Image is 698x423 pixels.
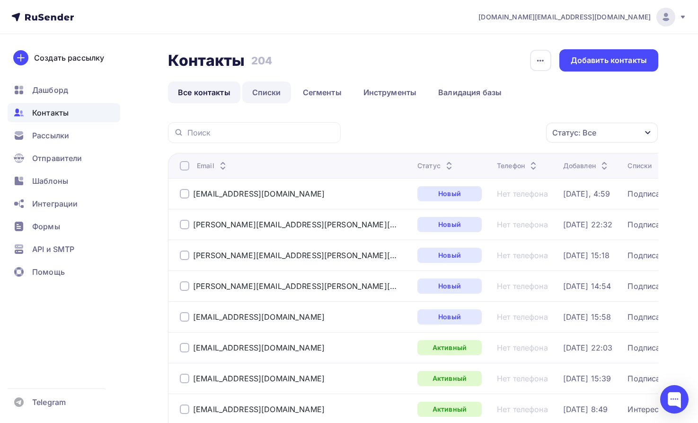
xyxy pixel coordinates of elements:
[8,171,120,190] a: Шаблоны
[497,281,548,291] a: Нет телефона
[417,161,455,171] div: Статус
[197,161,229,171] div: Email
[168,81,240,103] a: Все контакты
[32,198,78,209] span: Интеграции
[187,127,335,138] input: Поиск
[193,189,325,198] a: [EMAIL_ADDRESS][DOMAIN_NAME]
[193,220,397,229] a: [PERSON_NAME][EMAIL_ADDRESS][PERSON_NAME][DOMAIN_NAME]
[417,186,482,201] a: Новый
[417,248,482,263] a: Новый
[563,343,613,352] a: [DATE] 22:03
[563,405,608,414] a: [DATE] 8:49
[497,251,548,260] a: Нет телефона
[563,312,611,322] a: [DATE] 15:58
[193,312,325,322] a: [EMAIL_ADDRESS][DOMAIN_NAME]
[478,8,687,27] a: [DOMAIN_NAME][EMAIL_ADDRESS][DOMAIN_NAME]
[417,279,482,294] a: Новый
[497,312,548,322] a: Нет телефона
[497,374,548,383] a: Нет телефона
[552,127,596,138] div: Статус: Все
[417,309,482,324] a: Новый
[563,281,611,291] a: [DATE] 14:54
[563,251,610,260] a: [DATE] 15:18
[497,189,548,198] a: Нет телефона
[34,52,104,63] div: Создать рассылку
[546,122,658,143] button: Статус: Все
[242,81,291,103] a: Списки
[497,161,539,171] div: Телефон
[293,81,352,103] a: Сегменты
[193,343,325,352] a: [EMAIL_ADDRESS][DOMAIN_NAME]
[32,84,68,96] span: Дашборд
[497,343,548,352] a: Нет телефона
[193,251,397,260] a: [PERSON_NAME][EMAIL_ADDRESS][PERSON_NAME][DOMAIN_NAME]
[353,81,427,103] a: Инструменты
[497,220,548,229] a: Нет телефона
[32,153,82,164] span: Отправители
[478,12,651,22] span: [DOMAIN_NAME][EMAIL_ADDRESS][DOMAIN_NAME]
[417,371,482,386] a: Активный
[627,161,652,171] div: Списки
[8,149,120,168] a: Отправители
[32,221,60,232] span: Формы
[563,220,613,229] a: [DATE] 22:32
[563,189,610,198] a: [DATE], 4:59
[8,217,120,236] a: Формы
[497,405,548,414] a: Нет телефона
[251,54,272,67] h3: 204
[32,175,68,187] span: Шаблоны
[417,217,482,232] a: Новый
[32,266,65,278] span: Помощь
[563,161,610,171] div: Добавлен
[32,396,66,408] span: Telegram
[417,402,482,417] a: Активный
[32,243,74,255] span: API и SMTP
[8,103,120,122] a: Контакты
[193,374,325,383] a: [EMAIL_ADDRESS][DOMAIN_NAME]
[193,405,325,414] a: [EMAIL_ADDRESS][DOMAIN_NAME]
[8,126,120,145] a: Рассылки
[571,55,647,66] div: Добавить контакты
[193,281,397,291] a: [PERSON_NAME][EMAIL_ADDRESS][PERSON_NAME][DOMAIN_NAME]
[168,51,245,70] h2: Контакты
[32,130,69,141] span: Рассылки
[32,107,69,118] span: Контакты
[563,374,611,383] a: [DATE] 15:39
[428,81,512,103] a: Валидация базы
[8,81,120,99] a: Дашборд
[417,340,482,355] a: Активный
